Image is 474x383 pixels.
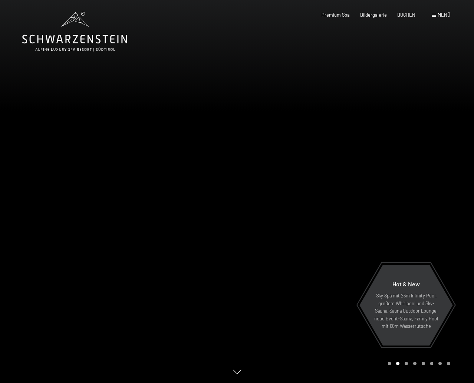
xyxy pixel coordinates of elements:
div: Carousel Pagination [385,362,450,365]
p: Sky Spa mit 23m Infinity Pool, großem Whirlpool und Sky-Sauna, Sauna Outdoor Lounge, neue Event-S... [374,292,438,330]
span: Menü [438,12,450,18]
a: Premium Spa [322,12,350,18]
div: Carousel Page 5 [422,362,425,365]
a: BUCHEN [397,12,415,18]
div: Carousel Page 3 [405,362,408,365]
a: Bildergalerie [360,12,387,18]
div: Carousel Page 8 [447,362,450,365]
div: Carousel Page 2 (Current Slide) [396,362,399,365]
div: Carousel Page 6 [430,362,434,365]
span: Hot & New [392,280,420,287]
div: Carousel Page 4 [413,362,417,365]
a: Hot & New Sky Spa mit 23m Infinity Pool, großem Whirlpool und Sky-Sauna, Sauna Outdoor Lounge, ne... [359,264,453,346]
div: Carousel Page 7 [438,362,442,365]
div: Carousel Page 1 [388,362,391,365]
